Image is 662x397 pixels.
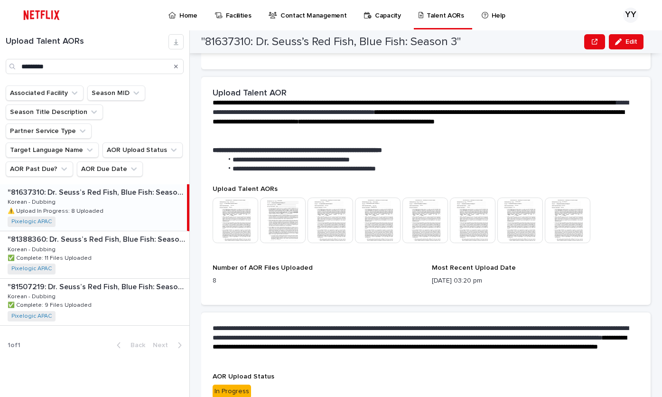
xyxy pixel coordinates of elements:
p: Korean - Dubbing [8,245,57,253]
a: Pixelogic APAC [11,313,52,320]
h2: "81637310: Dr. Seuss’s Red Fish, Blue Fish: Season 3" [201,35,461,49]
h1: Upload Talent AORs [6,37,168,47]
p: ✅ Complete: 9 Files Uploaded [8,300,93,309]
span: Next [153,342,174,349]
button: Associated Facility [6,85,84,101]
span: Most Recent Upload Date [432,265,516,271]
a: Pixelogic APAC [11,265,52,272]
span: Edit [625,38,637,45]
button: Partner Service Type [6,123,92,139]
input: Search [6,59,184,74]
p: "81388360: Dr. Seuss’s Red Fish, Blue Fish: Season 1" [8,233,187,244]
p: 8 [213,276,420,286]
p: Korean - Dubbing [8,292,57,300]
span: AOR Upload Status [213,373,274,380]
span: Back [125,342,145,349]
button: AOR Upload Status [103,142,183,158]
button: Target Language Name [6,142,99,158]
button: Season Title Description [6,104,103,120]
button: Next [149,341,189,350]
p: ⚠️ Upload In Progress: 8 Uploaded [8,206,105,215]
a: Pixelogic APAC [11,218,52,225]
p: "81637310: Dr. Seuss’s Red Fish, Blue Fish: Season 3" [8,186,185,197]
p: "81507219: Dr. Seuss’s Red Fish, Blue Fish: Season 2" [8,281,187,292]
p: ✅ Complete: 11 Files Uploaded [8,253,93,262]
img: ifQbXi3ZQGMSEF7WDB7W [19,6,64,25]
span: Upload Talent AORs [213,186,278,192]
button: AOR Past Due? [6,161,73,177]
p: Korean - Dubbing [8,197,57,206]
button: AOR Due Date [77,161,143,177]
button: Season MID [87,85,145,101]
span: Number of AOR Files Uploaded [213,265,313,271]
h2: Upload Talent AOR [213,88,287,99]
div: YY [623,8,638,23]
button: Back [109,341,149,350]
p: [DATE] 03:20 pm [432,276,640,286]
button: Edit [609,34,643,49]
